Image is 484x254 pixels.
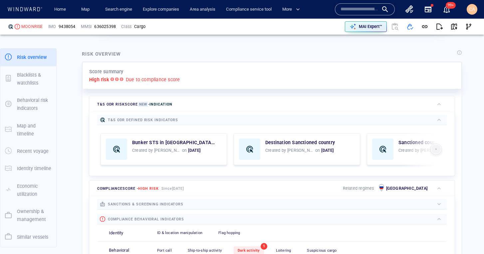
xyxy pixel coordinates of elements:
span: 99+ [446,2,456,9]
button: Ownership & management [0,203,56,228]
p: Identity timeline [17,164,51,172]
div: Focus on vessel path [332,24,342,34]
div: MOONRISE [21,24,43,30]
p: IMO [48,24,56,30]
a: Bunker STS in [GEOGRAPHIC_DATA] EEZ [132,138,215,146]
a: Economic utilization [0,186,56,193]
button: View on map [447,19,461,34]
div: [DATE] - [DATE] [112,169,140,179]
div: Tim [154,147,181,153]
button: Risk overview [0,49,56,66]
a: Search engine [103,4,135,15]
span: T&S ODR defined risk indicators [108,118,178,122]
button: Area analysis [187,4,218,15]
button: MAI Expert™ [345,21,387,32]
p: [PERSON_NAME] [154,147,181,153]
p: Behavioral [109,247,129,254]
button: 99+ [439,1,455,17]
a: Behavioral risk indicators [0,101,56,107]
span: Since [DATE] [161,186,184,191]
p: Blacklists & watchlists [17,71,52,87]
p: Created by on [398,147,467,153]
a: Destination Sanctioned country [265,138,335,146]
a: Home [52,4,69,15]
a: Similar vessels [0,233,56,240]
p: Score summary [89,68,123,76]
div: Compliance Activities [73,7,79,17]
button: Identity timeline [0,160,56,177]
span: Ship-to-ship activity [188,248,222,253]
a: Explore companies [140,4,182,15]
span: Suspicious cargo [307,248,337,253]
span: Dark activity [238,248,260,253]
button: Behavioral risk indicators [0,92,56,117]
p: Ownership & management [17,207,52,224]
p: Identity [109,230,123,236]
p: Economic utilization [17,182,52,198]
button: Create an AOI. [352,24,363,34]
span: 7 days [98,171,111,176]
span: Flag hopping [218,231,240,235]
div: Cargo [134,24,145,30]
span: compliance behavioral indicators [108,217,184,221]
div: 636025398 [94,24,116,30]
span: High risk [138,186,158,191]
button: 7 days[DATE]-[DATE] [93,168,154,180]
button: Map and timeline [0,117,56,143]
a: Blacklists & watchlists [0,75,56,82]
p: Class [121,24,131,30]
span: Loitering [276,248,291,253]
a: Sanctioned country dest [398,138,452,146]
div: High risk [15,24,20,29]
p: MAI Expert™ [359,24,382,30]
button: Blacklists & watchlists [0,66,56,92]
a: Identity timeline [0,165,56,171]
button: Recent voyage [0,142,56,160]
span: Indication [149,102,172,107]
p: Recent voyage [17,147,49,155]
p: Behavioral risk indicators [17,96,52,113]
a: Compliance service tool [223,4,274,15]
p: Due to compliance score [126,76,180,84]
button: Home [49,4,71,15]
div: (3588) [34,7,46,17]
span: T&S ODR risk score - [97,102,172,107]
p: MMSI [81,24,92,30]
button: Add to vessel list [403,19,417,34]
p: High risk [89,76,109,84]
div: Notification center [443,5,451,13]
span: Port call [157,248,172,253]
p: [PERSON_NAME] [287,147,314,153]
button: Economic utilization [0,177,56,203]
button: More [280,4,306,15]
span: 1 [261,243,267,250]
div: Toggle vessel historical path [342,24,352,34]
p: Created by on [265,147,334,153]
p: [GEOGRAPHIC_DATA] [386,185,427,191]
span: ID & location manipulation [157,231,202,235]
span: More [282,6,300,13]
p: Risk overview [17,53,47,61]
div: Activity timeline [3,7,33,17]
a: Recent voyage [0,148,56,154]
div: Bunker STS in Russia EEZ [132,138,215,146]
a: Ownership & management [0,212,56,218]
button: Map [76,4,97,15]
div: Chloe [287,147,314,153]
iframe: Chat [456,224,479,249]
button: Visual Link Analysis [461,19,476,34]
p: [DATE] [321,147,334,153]
div: Risk overview [82,50,121,58]
a: Map [79,4,95,15]
button: Similar vessels [0,228,56,246]
div: Toggle map information layers [363,24,373,34]
a: Map and timeline [0,126,56,132]
a: Risk overview [0,54,56,60]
